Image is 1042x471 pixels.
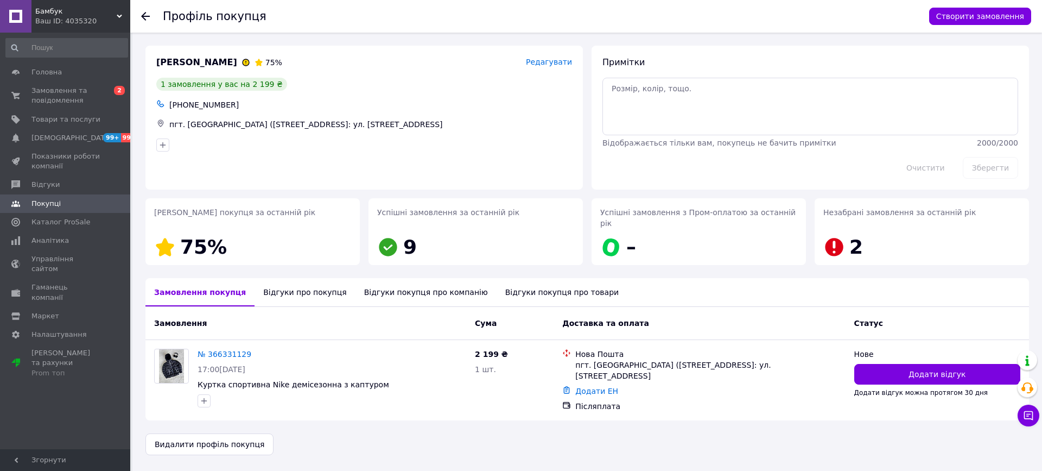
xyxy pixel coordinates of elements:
span: Гаманець компанії [31,282,100,302]
span: [DEMOGRAPHIC_DATA] [31,133,112,143]
span: 1 шт. [475,365,496,374]
span: Відображається тільки вам, покупець не бачить примітки [602,139,836,147]
span: 2000 / 2000 [977,139,1018,147]
span: Бамбук [35,7,117,16]
img: Фото товару [159,349,184,383]
span: – [626,236,636,258]
span: 17:00[DATE] [198,365,245,374]
span: 99+ [103,133,121,142]
span: Додати відгук [908,369,965,380]
div: Замовлення покупця [145,278,255,306]
h1: Профіль покупця [163,10,266,23]
div: Відгуки покупця про компанію [355,278,497,306]
span: 75% [180,236,227,258]
div: Ваш ID: 4035320 [35,16,130,26]
span: Додати відгук можна протягом 30 дня [854,389,988,397]
span: Налаштування [31,330,87,340]
span: Примітки [602,57,645,67]
span: Замовлення [154,319,207,328]
span: [PERSON_NAME] [156,56,237,69]
div: Відгуки про покупця [255,278,355,306]
span: Покупці [31,199,61,209]
div: пгт. [GEOGRAPHIC_DATA] ([STREET_ADDRESS]: ул. [STREET_ADDRESS] [575,360,845,381]
span: 2 [849,236,863,258]
a: № 366331129 [198,350,251,359]
span: Успішні замовлення з Пром-оплатою за останній рік [600,208,796,228]
a: Додати ЕН [575,387,618,395]
div: Післяплата [575,401,845,412]
span: [PERSON_NAME] та рахунки [31,348,100,378]
div: Нова Пошта [575,349,845,360]
a: Фото товару [154,349,189,384]
span: 75% [265,58,282,67]
div: пгт. [GEOGRAPHIC_DATA] ([STREET_ADDRESS]: ул. [STREET_ADDRESS] [167,117,574,132]
span: Аналітика [31,236,69,246]
div: Нове [854,349,1020,360]
span: 9 [403,236,417,258]
button: Чат з покупцем [1018,405,1039,426]
input: Пошук [5,38,128,58]
button: Видалити профіль покупця [145,434,274,455]
span: Головна [31,67,62,77]
button: Створити замовлення [929,8,1031,25]
span: Незабрані замовлення за останній рік [823,208,976,217]
span: Відгуки [31,180,60,190]
div: 1 замовлення у вас на 2 199 ₴ [156,78,287,91]
span: Статус [854,319,883,328]
div: Повернутися назад [141,11,150,22]
span: Редагувати [526,58,572,66]
span: Успішні замовлення за останній рік [377,208,519,217]
span: Маркет [31,311,59,321]
span: 99+ [121,133,139,142]
span: 2 199 ₴ [475,350,508,359]
span: 2 [114,86,125,95]
span: Управління сайтом [31,254,100,274]
span: Доставка та оплата [562,319,649,328]
div: Prom топ [31,368,100,378]
div: [PHONE_NUMBER] [167,97,574,112]
div: Відгуки покупця про товари [497,278,627,306]
span: Cума [475,319,497,328]
a: Куртка спортивна Nike демісезонна з каптуром [198,380,389,389]
button: Додати відгук [854,364,1020,385]
span: Замовлення та повідомлення [31,86,100,105]
span: [PERSON_NAME] покупця за останній рік [154,208,315,217]
span: Показники роботи компанії [31,152,100,171]
span: Товари та послуги [31,115,100,124]
span: Каталог ProSale [31,217,90,227]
